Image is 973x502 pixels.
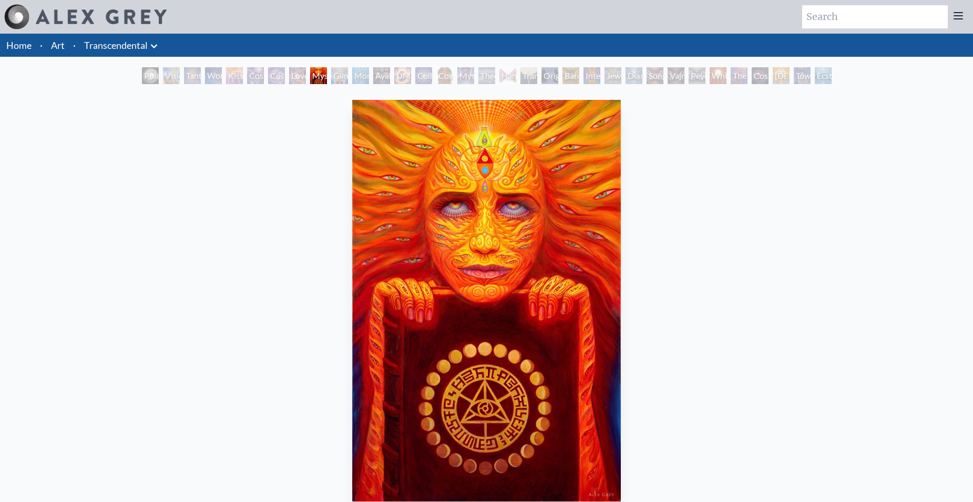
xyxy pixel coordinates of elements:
[184,67,201,84] div: Tantra
[562,67,579,84] div: Bardo Being
[352,100,621,501] img: Mysteriosa-2-2015-Alex-Grey-watermarked.jpg
[478,67,495,84] div: Theologue
[436,67,453,84] div: Cosmic [DEMOGRAPHIC_DATA]
[457,67,474,84] div: Mystic Eye
[415,67,432,84] div: Collective Vision
[51,38,65,53] a: Art
[142,67,159,84] div: Polar Unity Spiral
[352,67,369,84] div: Monochord
[163,67,180,84] div: Visionary Origin of Language
[6,39,32,51] a: Home
[710,67,726,84] div: White Light
[205,67,222,84] div: Wonder
[520,67,537,84] div: Transfiguration
[226,67,243,84] div: Kiss of the [MEDICAL_DATA]
[802,5,948,28] input: Search
[69,34,80,57] li: ·
[268,67,285,84] div: Cosmic Artist
[583,67,600,84] div: Interbeing
[668,67,684,84] div: Vajra Being
[689,67,705,84] div: Peyote Being
[247,67,264,84] div: Cosmic Creativity
[647,67,663,84] div: Song of Vajra Being
[605,67,621,84] div: Jewel Being
[794,67,811,84] div: Toward the One
[815,67,832,84] div: Ecstasy
[394,67,411,84] div: DMT - The Spirit Molecule
[84,38,148,53] a: Transcendental
[373,67,390,84] div: Ayahuasca Visitation
[773,67,790,84] div: [DEMOGRAPHIC_DATA]
[626,67,642,84] div: Diamond Being
[541,67,558,84] div: Original Face
[731,67,747,84] div: The Great Turn
[752,67,769,84] div: Cosmic Consciousness
[289,67,306,84] div: Love is a Cosmic Force
[331,67,348,84] div: Glimpsing the Empyrean
[36,34,47,57] li: ·
[499,67,516,84] div: Hands that See
[310,67,327,84] div: Mysteriosa 2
